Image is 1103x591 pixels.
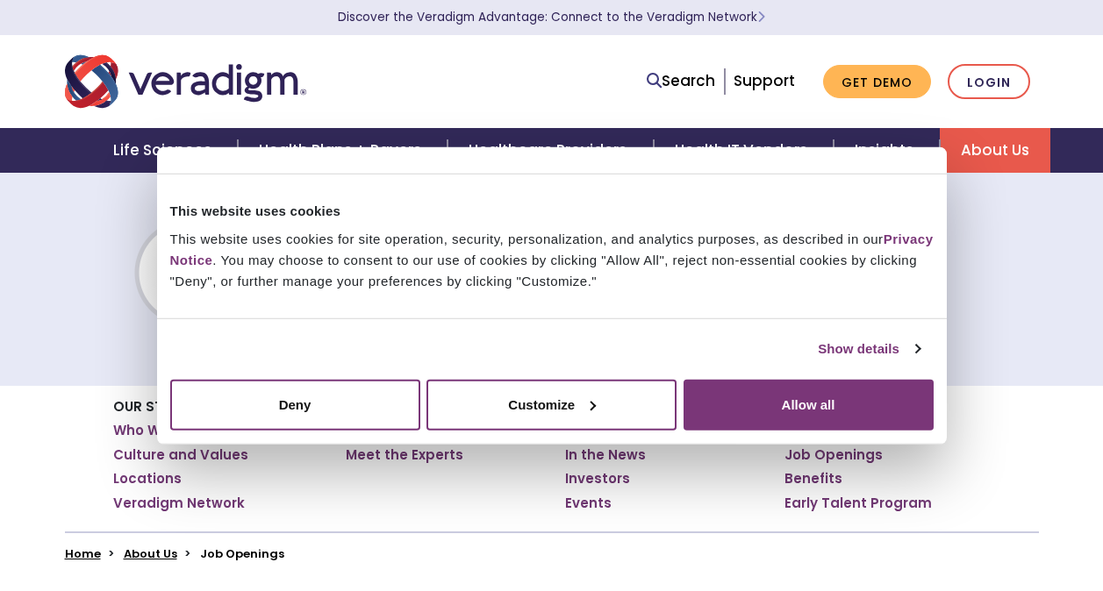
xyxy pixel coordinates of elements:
[338,9,765,25] a: Discover the Veradigm Advantage: Connect to the Veradigm NetworkLearn More
[426,379,677,430] button: Customize
[940,128,1050,173] a: About Us
[784,446,883,464] a: Job Openings
[784,495,932,512] a: Early Talent Program
[448,128,653,173] a: Healthcare Providers
[113,470,182,488] a: Locations
[65,53,306,110] img: Veradigm logo
[65,545,101,562] a: Home
[734,70,795,91] a: Support
[834,128,940,173] a: Insights
[346,446,463,464] a: Meet the Experts
[238,128,448,173] a: Health Plans + Payers
[113,446,248,464] a: Culture and Values
[565,470,630,488] a: Investors
[647,69,715,93] a: Search
[113,422,197,439] a: Who We Are
[113,495,245,512] a: Veradigm Network
[757,9,765,25] span: Learn More
[170,231,934,267] a: Privacy Notice
[684,379,934,430] button: Allow all
[170,228,934,291] div: This website uses cookies for site operation, security, personalization, and analytics purposes, ...
[654,128,834,173] a: Health IT Vendors
[124,545,177,562] a: About Us
[565,446,646,464] a: In the News
[948,64,1030,100] a: Login
[818,338,920,360] a: Show details
[170,201,934,222] div: This website uses cookies
[823,65,931,99] a: Get Demo
[784,470,842,488] a: Benefits
[565,495,612,512] a: Events
[92,128,238,173] a: Life Sciences
[170,379,420,430] button: Deny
